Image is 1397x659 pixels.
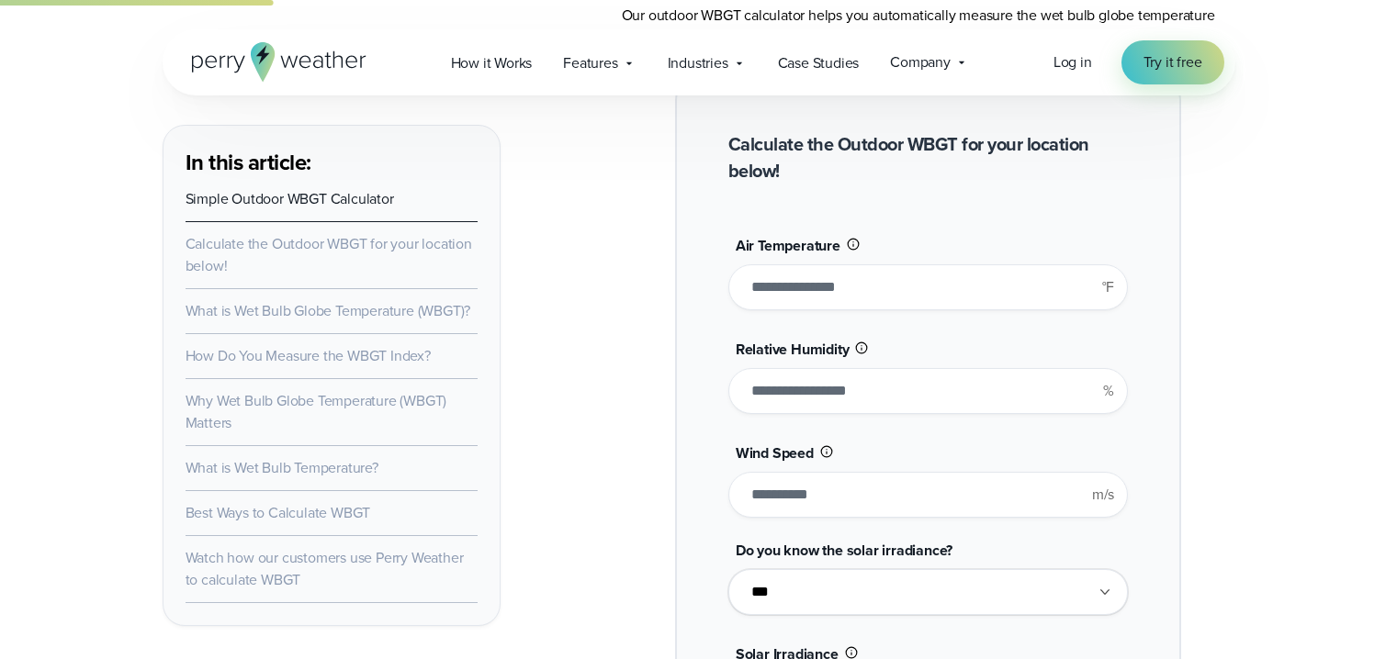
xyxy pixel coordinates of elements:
[186,188,394,209] a: Simple Outdoor WBGT Calculator
[186,300,471,321] a: What is Wet Bulb Globe Temperature (WBGT)?
[186,233,472,276] a: Calculate the Outdoor WBGT for your location below!
[1121,40,1224,84] a: Try it free
[890,51,951,73] span: Company
[186,345,431,366] a: How Do You Measure the WBGT Index?
[728,131,1128,184] h2: Calculate the Outdoor WBGT for your location below!
[186,390,447,433] a: Why Wet Bulb Globe Temperature (WBGT) Matters
[1144,51,1202,73] span: Try it free
[736,540,952,561] span: Do you know the solar irradiance?
[736,235,840,256] span: Air Temperature
[435,44,548,82] a: How it Works
[668,52,728,74] span: Industries
[186,547,464,590] a: Watch how our customers use Perry Weather to calculate WBGT
[736,339,850,360] span: Relative Humidity
[563,52,617,74] span: Features
[622,5,1235,49] p: Our outdoor WBGT calculator helps you automatically measure the wet bulb globe temperature quickl...
[778,52,860,74] span: Case Studies
[1053,51,1092,73] a: Log in
[186,148,478,177] h3: In this article:
[186,457,378,478] a: What is Wet Bulb Temperature?
[762,44,875,82] a: Case Studies
[451,52,533,74] span: How it Works
[186,502,371,523] a: Best Ways to Calculate WBGT
[736,442,814,464] span: Wind Speed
